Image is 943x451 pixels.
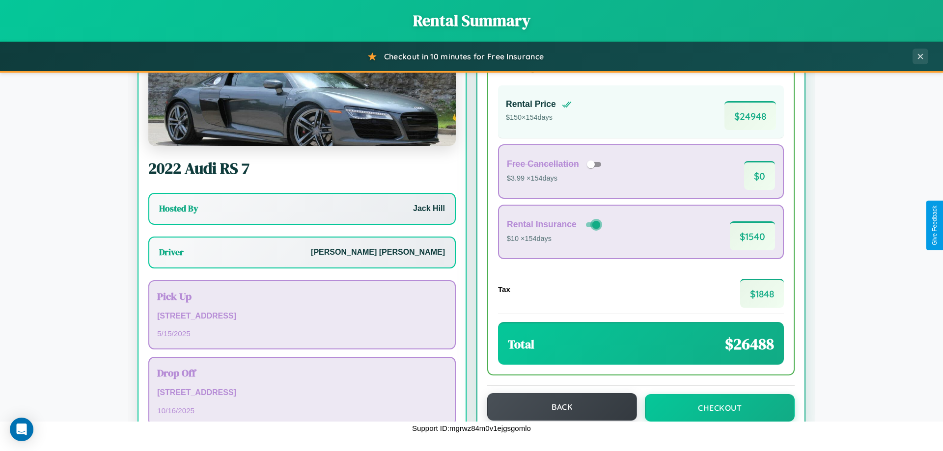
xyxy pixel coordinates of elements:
button: Checkout [645,394,795,422]
h2: 2022 Audi RS 7 [148,158,456,179]
p: [STREET_ADDRESS] [157,309,447,323]
div: Give Feedback [931,206,938,245]
h1: Rental Summary [10,10,933,31]
h4: Rental Price [506,99,556,109]
h4: Rental Insurance [507,219,577,230]
p: 10 / 16 / 2025 [157,404,447,417]
span: Checkout in 10 minutes for Free Insurance [384,52,544,61]
div: Open Intercom Messenger [10,418,33,441]
h3: Driver [159,246,184,258]
h3: Drop Off [157,366,447,380]
p: $ 150 × 154 days [506,111,572,124]
h4: Tax [498,285,510,293]
p: Jack Hill [413,202,445,216]
button: Back [487,393,637,421]
p: 5 / 15 / 2025 [157,327,447,340]
span: $ 26488 [725,333,774,355]
h3: Total [508,336,534,352]
img: Audi RS 7 [148,48,456,146]
p: [PERSON_NAME] [PERSON_NAME] [311,245,445,260]
span: $ 24948 [724,101,776,130]
p: $10 × 154 days [507,233,602,245]
p: Support ID: mgrwz84m0v1ejgsgomlo [412,422,531,435]
span: $ 0 [744,161,775,190]
span: $ 1848 [740,279,784,308]
h3: Pick Up [157,289,447,303]
h3: Hosted By [159,203,198,214]
span: $ 1540 [730,221,775,250]
p: $3.99 × 154 days [507,172,605,185]
h4: Free Cancellation [507,159,579,169]
p: [STREET_ADDRESS] [157,386,447,400]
